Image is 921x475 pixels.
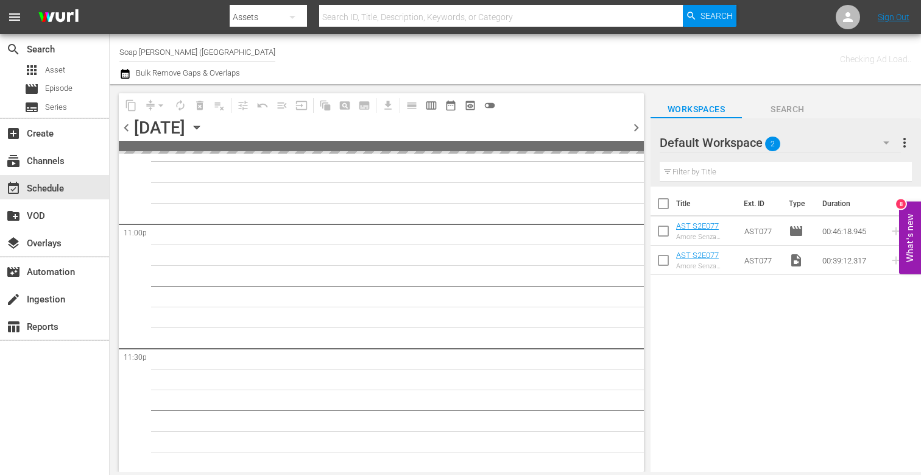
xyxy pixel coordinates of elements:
[445,99,457,112] span: date_range_outlined
[464,99,476,112] span: preview_outlined
[889,224,903,238] svg: Add to Schedule
[651,102,742,117] span: Workspaces
[676,262,735,270] div: Amore Senza Tempo ep.077
[6,209,21,223] span: VOD
[121,96,141,115] span: Copy Lineup
[676,233,735,241] div: Amore Senza Tempo ep.077
[134,118,185,138] div: [DATE]
[6,42,21,57] span: Search
[171,96,190,115] span: Loop Content
[6,265,21,279] span: Automation
[24,82,39,96] span: Episode
[817,216,884,246] td: 00:46:18.945
[441,96,460,115] span: Month Calendar View
[24,100,39,115] span: subtitles
[742,102,833,117] span: Search
[460,96,480,115] span: View Backup
[141,96,171,115] span: Remove Gaps & Overlaps
[119,120,134,135] span: chevron_left
[878,12,909,22] a: Sign Out
[45,101,67,113] span: Series
[6,236,21,251] span: Overlays
[484,99,496,112] span: toggle_off
[789,224,803,238] span: Episode
[899,201,921,274] button: Open Feedback Widget
[739,246,784,275] td: AST077
[700,5,733,27] span: Search
[6,181,21,196] span: Schedule
[6,126,21,141] span: Create
[190,96,210,115] span: Select an event to delete
[676,221,719,230] a: AST S2E077
[24,63,39,77] span: Asset
[789,253,803,268] span: Video
[629,120,644,135] span: chevron_right
[676,187,737,221] th: Title
[480,96,499,115] span: 24 hours Lineup View is OFF
[765,131,780,157] span: 2
[896,199,906,209] div: 8
[889,254,903,267] svg: Add to Schedule
[897,128,912,157] button: more_vert
[683,5,736,27] button: Search
[134,68,240,77] span: Bulk Remove Gaps & Overlaps
[29,3,88,32] img: ans4CAIJ8jUAAAAAAAAAAAAAAAAAAAAAAAAgQb4GAAAAAAAAAAAAAAAAAAAAAAAAJMjXAAAAAAAAAAAAAAAAAAAAAAAAgAT5G...
[45,64,65,76] span: Asset
[676,251,719,260] a: AST S2E077
[817,246,884,275] td: 00:39:12.317
[335,96,355,115] span: Create Search Block
[45,82,72,95] span: Episode
[897,135,912,150] span: more_vert
[422,96,441,115] span: Week Calendar View
[815,187,888,221] th: Duration
[398,93,422,117] span: Day Calendar View
[425,99,437,112] span: calendar_view_week_outlined
[7,10,22,24] span: menu
[6,320,21,334] span: Reports
[229,93,253,117] span: Customize Events
[6,292,21,307] span: Ingestion
[840,54,911,64] span: Checking Ad Load..
[355,96,374,115] span: Create Series Block
[739,216,784,246] td: AST077
[782,187,815,221] th: Type
[374,93,398,117] span: Download as CSV
[736,187,781,221] th: Ext. ID
[6,154,21,168] span: Channels
[660,126,901,160] div: Default Workspace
